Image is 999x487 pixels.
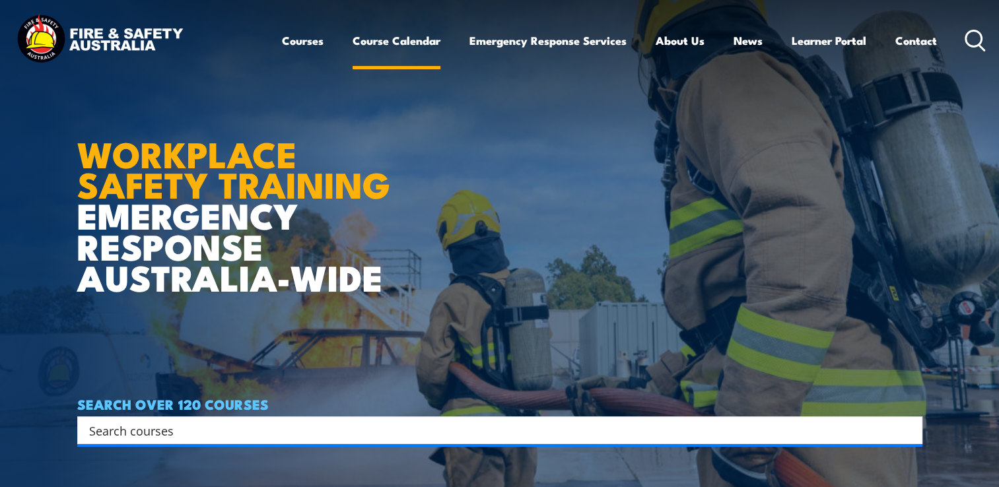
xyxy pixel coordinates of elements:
[899,421,918,439] button: Search magnifier button
[734,23,763,58] a: News
[469,23,627,58] a: Emergency Response Services
[89,420,893,440] input: Search input
[656,23,705,58] a: About Us
[792,23,866,58] a: Learner Portal
[895,23,937,58] a: Contact
[77,397,922,411] h4: SEARCH OVER 120 COURSES
[77,125,390,211] strong: WORKPLACE SAFETY TRAINING
[77,105,400,292] h1: EMERGENCY RESPONSE AUSTRALIA-WIDE
[92,421,896,439] form: Search form
[353,23,440,58] a: Course Calendar
[282,23,324,58] a: Courses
